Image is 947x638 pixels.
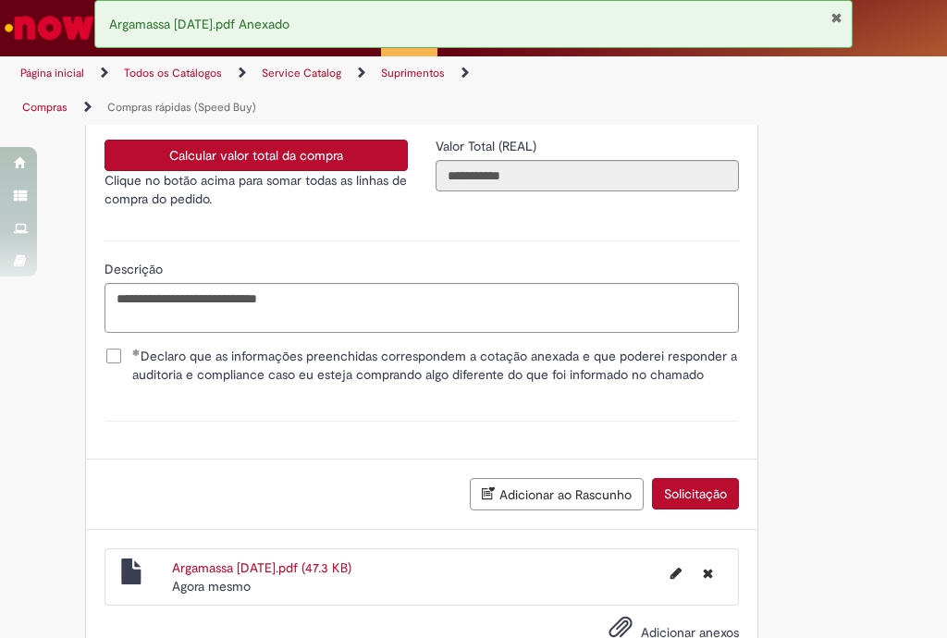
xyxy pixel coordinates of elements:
span: Agora mesmo [172,578,251,595]
button: Calcular valor total da compra [105,140,408,171]
button: Excluir Argamassa ac3.pdf [692,558,724,588]
img: ServiceNow [2,9,97,46]
button: Solicitação [652,478,739,509]
a: Página inicial [20,66,84,80]
span: Obrigatório Preenchido [132,349,141,356]
label: Somente leitura - Valor Total (REAL) [436,137,540,155]
button: Fechar Notificação [830,10,842,25]
a: Todos os Catálogos [124,66,222,80]
a: Compras rápidas (Speed Buy) [107,100,256,115]
span: Argamassa [DATE].pdf Anexado [109,16,289,32]
a: Service Catalog [262,66,341,80]
time: 01/10/2025 13:20:27 [172,578,251,595]
span: Declaro que as informações preenchidas correspondem a cotação anexada e que poderei responder a a... [132,347,740,384]
button: Adicionar ao Rascunho [470,478,644,510]
span: Somente leitura - Valor Total (REAL) [436,138,540,154]
textarea: Descrição [105,283,740,333]
a: Compras [22,100,68,115]
ul: Trilhas de página [14,56,538,125]
span: Descrição [105,261,166,277]
a: Argamassa [DATE].pdf (47.3 KB) [172,559,351,576]
p: Clique no botão acima para somar todas as linhas de compra do pedido. [105,171,408,208]
a: Suprimentos [381,66,445,80]
button: Editar nome de arquivo Argamassa ac3.pdf [659,558,693,588]
input: Valor Total (REAL) [436,160,739,191]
